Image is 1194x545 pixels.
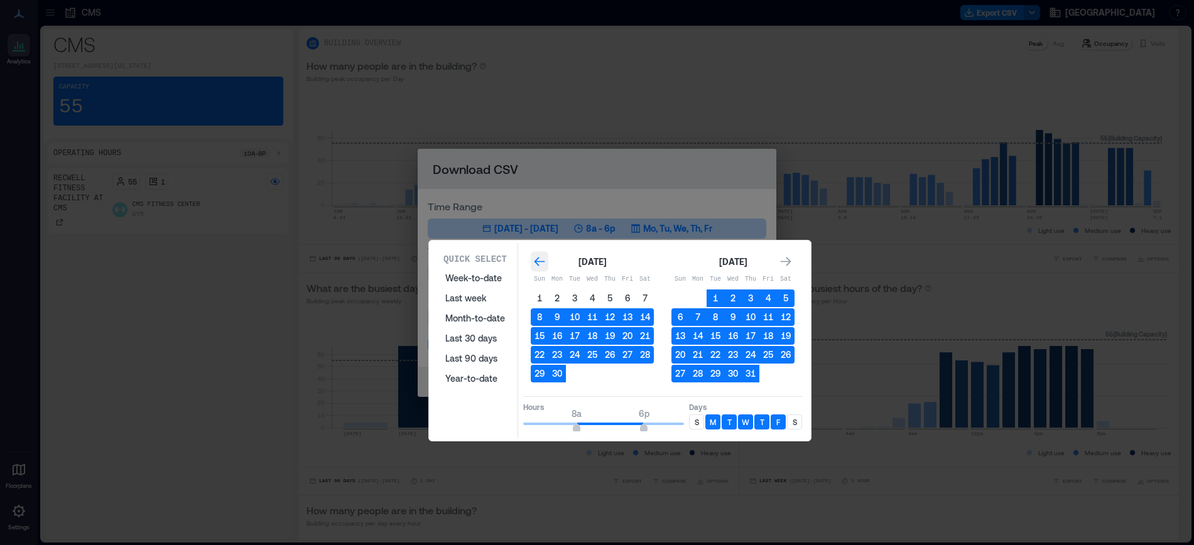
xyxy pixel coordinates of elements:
[724,346,742,364] button: 23
[777,274,795,284] p: Sat
[531,274,548,284] p: Sun
[523,402,684,412] p: Hours
[793,417,797,427] p: S
[566,271,583,288] th: Tuesday
[689,308,707,326] button: 7
[438,268,513,288] button: Week-to-date
[531,308,548,326] button: 8
[548,365,566,382] button: 30
[689,274,707,284] p: Mon
[619,274,636,284] p: Fri
[601,327,619,345] button: 19
[548,274,566,284] p: Mon
[777,346,795,364] button: 26
[759,271,777,288] th: Friday
[583,289,601,307] button: 4
[724,327,742,345] button: 16
[742,308,759,326] button: 10
[566,274,583,284] p: Tue
[707,289,724,307] button: 1
[438,348,513,369] button: Last 90 days
[583,274,601,284] p: Wed
[438,328,513,348] button: Last 30 days
[601,271,619,288] th: Thursday
[671,271,689,288] th: Sunday
[777,271,795,288] th: Saturday
[777,308,795,326] button: 12
[671,274,689,284] p: Sun
[777,327,795,345] button: 19
[572,408,582,419] span: 8a
[724,271,742,288] th: Wednesday
[742,327,759,345] button: 17
[601,289,619,307] button: 5
[724,365,742,382] button: 30
[707,271,724,288] th: Tuesday
[742,271,759,288] th: Thursday
[724,289,742,307] button: 2
[742,346,759,364] button: 24
[619,289,636,307] button: 6
[689,327,707,345] button: 14
[777,289,795,307] button: 5
[619,346,636,364] button: 27
[777,253,795,271] button: Go to next month
[548,289,566,307] button: 2
[710,417,716,427] p: M
[715,254,751,269] div: [DATE]
[619,308,636,326] button: 13
[583,271,601,288] th: Wednesday
[531,253,548,271] button: Go to previous month
[707,308,724,326] button: 8
[583,346,601,364] button: 25
[639,408,649,419] span: 6p
[742,417,749,427] p: W
[776,417,780,427] p: F
[759,327,777,345] button: 18
[583,327,601,345] button: 18
[548,271,566,288] th: Monday
[724,308,742,326] button: 9
[575,254,610,269] div: [DATE]
[601,346,619,364] button: 26
[707,274,724,284] p: Tue
[601,308,619,326] button: 12
[671,308,689,326] button: 6
[689,402,802,412] p: Days
[531,346,548,364] button: 22
[742,289,759,307] button: 3
[742,274,759,284] p: Thu
[671,327,689,345] button: 13
[619,271,636,288] th: Friday
[671,365,689,382] button: 27
[548,308,566,326] button: 9
[695,417,699,427] p: S
[531,289,548,307] button: 1
[636,308,654,326] button: 14
[583,308,601,326] button: 11
[636,274,654,284] p: Sat
[759,289,777,307] button: 4
[689,271,707,288] th: Monday
[438,288,513,308] button: Last week
[636,346,654,364] button: 28
[759,346,777,364] button: 25
[443,253,507,266] p: Quick Select
[619,327,636,345] button: 20
[727,417,732,427] p: T
[531,365,548,382] button: 29
[759,274,777,284] p: Fri
[707,365,724,382] button: 29
[636,289,654,307] button: 7
[548,346,566,364] button: 23
[531,271,548,288] th: Sunday
[566,289,583,307] button: 3
[548,327,566,345] button: 16
[707,327,724,345] button: 15
[742,365,759,382] button: 31
[689,346,707,364] button: 21
[438,308,513,328] button: Month-to-date
[566,327,583,345] button: 17
[724,274,742,284] p: Wed
[671,346,689,364] button: 20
